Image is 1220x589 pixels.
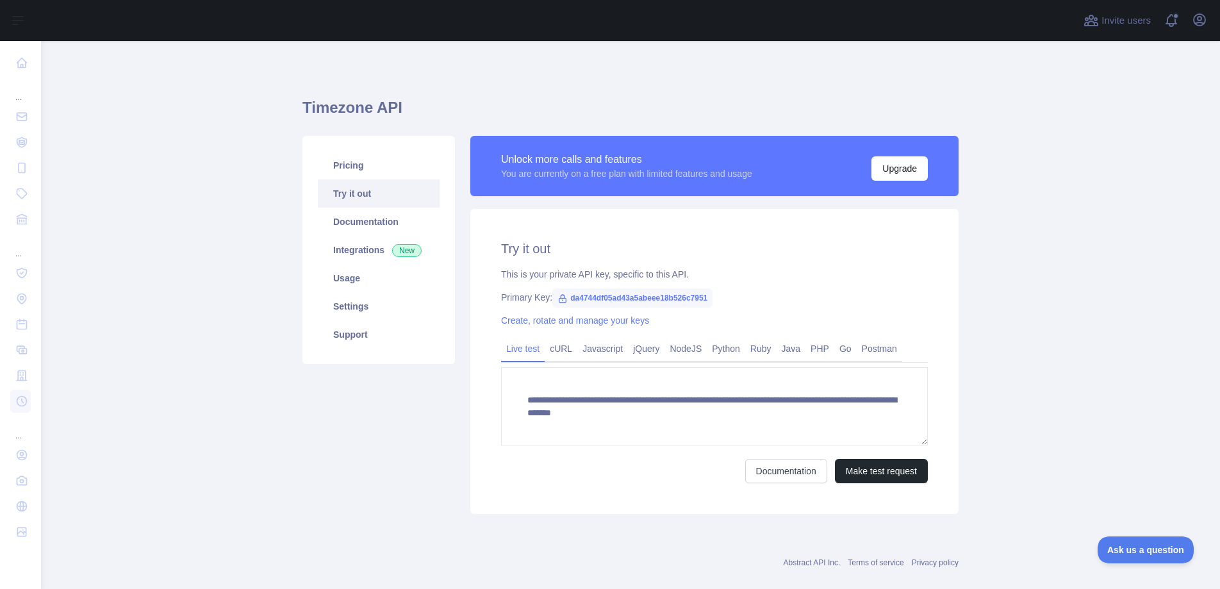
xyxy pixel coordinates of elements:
[10,233,31,259] div: ...
[664,338,707,359] a: NodeJS
[784,558,841,567] a: Abstract API Inc.
[912,558,959,567] a: Privacy policy
[545,338,577,359] a: cURL
[835,459,928,483] button: Make test request
[1098,536,1194,563] iframe: Toggle Customer Support
[392,244,422,257] span: New
[318,320,440,349] a: Support
[805,338,834,359] a: PHP
[501,291,928,304] div: Primary Key:
[501,240,928,258] h2: Try it out
[848,558,903,567] a: Terms of service
[745,338,777,359] a: Ruby
[501,152,752,167] div: Unlock more calls and features
[318,208,440,236] a: Documentation
[501,268,928,281] div: This is your private API key, specific to this API.
[501,338,545,359] a: Live test
[857,338,902,359] a: Postman
[628,338,664,359] a: jQuery
[745,459,827,483] a: Documentation
[10,77,31,103] div: ...
[777,338,806,359] a: Java
[10,415,31,441] div: ...
[871,156,928,181] button: Upgrade
[501,315,649,326] a: Create, rotate and manage your keys
[318,179,440,208] a: Try it out
[834,338,857,359] a: Go
[302,97,959,128] h1: Timezone API
[318,264,440,292] a: Usage
[552,288,713,308] span: da4744df05ad43a5abeee18b526c7951
[707,338,745,359] a: Python
[318,236,440,264] a: Integrations New
[1101,13,1151,28] span: Invite users
[318,151,440,179] a: Pricing
[318,292,440,320] a: Settings
[501,167,752,180] div: You are currently on a free plan with limited features and usage
[577,338,628,359] a: Javascript
[1081,10,1153,31] button: Invite users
